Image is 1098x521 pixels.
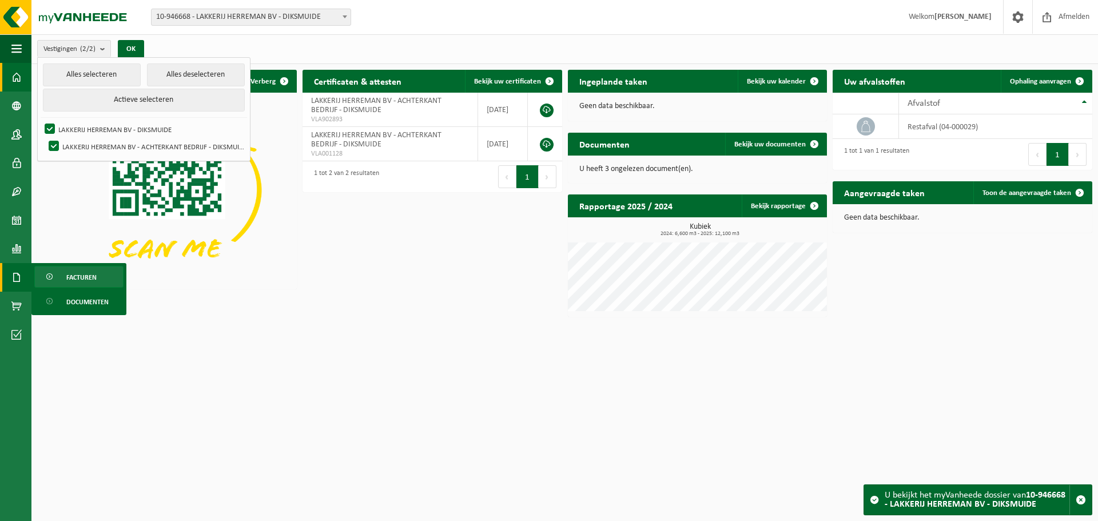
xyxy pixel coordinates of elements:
[34,266,124,288] a: Facturen
[973,181,1091,204] a: Toon de aangevraagde taken
[885,485,1069,515] div: U bekijkt het myVanheede dossier van
[738,70,826,93] a: Bekijk uw kalender
[1028,143,1047,166] button: Previous
[66,291,109,313] span: Documenten
[844,214,1081,222] p: Geen data beschikbaar.
[1069,143,1087,166] button: Next
[982,189,1071,197] span: Toon de aangevraagde taken
[152,9,351,25] span: 10-946668 - LAKKERIJ HERREMAN BV - DIKSMUIDE
[747,78,806,85] span: Bekijk uw kalender
[908,99,940,108] span: Afvalstof
[725,133,826,156] a: Bekijk uw documenten
[147,63,245,86] button: Alles deselecteren
[43,41,96,58] span: Vestigingen
[43,63,141,86] button: Alles selecteren
[478,127,528,161] td: [DATE]
[42,121,245,138] label: LAKKERIJ HERREMAN BV - DIKSMUIDE
[478,93,528,127] td: [DATE]
[934,13,992,21] strong: [PERSON_NAME]
[568,70,659,92] h2: Ingeplande taken
[885,491,1065,509] strong: 10-946668 - LAKKERIJ HERREMAN BV - DIKSMUIDE
[1010,78,1071,85] span: Ophaling aanvragen
[568,133,641,155] h2: Documenten
[250,78,276,85] span: Verberg
[899,114,1092,139] td: restafval (04-000029)
[574,231,828,237] span: 2024: 6,600 m3 - 2025: 12,100 m3
[46,138,245,155] label: LAKKERIJ HERREMAN BV - ACHTERKANT BEDRIJF - DIKSMUIDE
[1047,143,1069,166] button: 1
[474,78,541,85] span: Bekijk uw certificaten
[498,165,516,188] button: Previous
[742,194,826,217] a: Bekijk rapportage
[66,267,97,288] span: Facturen
[311,115,469,124] span: VLA902893
[241,70,296,93] button: Verberg
[151,9,351,26] span: 10-946668 - LAKKERIJ HERREMAN BV - DIKSMUIDE
[37,93,297,287] img: Download de VHEPlus App
[579,165,816,173] p: U heeft 3 ongelezen document(en).
[833,70,917,92] h2: Uw afvalstoffen
[311,149,469,158] span: VLA001128
[539,165,556,188] button: Next
[308,164,379,189] div: 1 tot 2 van 2 resultaten
[574,223,828,237] h3: Kubiek
[734,141,806,148] span: Bekijk uw documenten
[311,97,441,114] span: LAKKERIJ HERREMAN BV - ACHTERKANT BEDRIJF - DIKSMUIDE
[303,70,413,92] h2: Certificaten & attesten
[34,291,124,312] a: Documenten
[833,181,936,204] h2: Aangevraagde taken
[568,194,684,217] h2: Rapportage 2025 / 2024
[311,131,441,149] span: LAKKERIJ HERREMAN BV - ACHTERKANT BEDRIJF - DIKSMUIDE
[516,165,539,188] button: 1
[43,89,245,112] button: Actieve selecteren
[838,142,909,167] div: 1 tot 1 van 1 resultaten
[465,70,561,93] a: Bekijk uw certificaten
[1001,70,1091,93] a: Ophaling aanvragen
[80,45,96,53] count: (2/2)
[118,40,144,58] button: OK
[579,102,816,110] p: Geen data beschikbaar.
[37,40,111,57] button: Vestigingen(2/2)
